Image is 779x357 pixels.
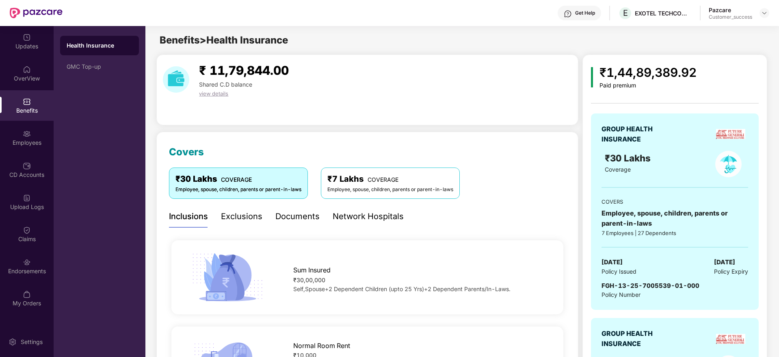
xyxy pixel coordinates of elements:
div: EXOTEL TECHCOM PRIVATE LIMITED [635,9,692,17]
span: COVERAGE [221,176,252,183]
img: icon [189,250,266,304]
img: svg+xml;base64,PHN2ZyBpZD0iVXBsb2FkX0xvZ3MiIGRhdGEtbmFtZT0iVXBsb2FkIExvZ3MiIHhtbG5zPSJodHRwOi8vd3... [23,194,31,202]
img: svg+xml;base64,PHN2ZyBpZD0iSGVscC0zMngzMiIgeG1sbnM9Imh0dHA6Ly93d3cudzMub3JnLzIwMDAvc3ZnIiB3aWR0aD... [564,10,572,18]
div: Pazcare [709,6,752,14]
span: Policy Number [602,291,641,298]
img: svg+xml;base64,PHN2ZyBpZD0iSG9tZSIgeG1sbnM9Imh0dHA6Ly93d3cudzMub3JnLzIwMDAvc3ZnIiB3aWR0aD0iMjAiIG... [23,65,31,74]
span: Sum Insured [293,265,331,275]
img: svg+xml;base64,PHN2ZyBpZD0iU2V0dGluZy0yMHgyMCIgeG1sbnM9Imh0dHA6Ly93d3cudzMub3JnLzIwMDAvc3ZnIiB3aW... [9,338,17,346]
div: Get Help [575,10,595,16]
div: Settings [18,338,45,346]
div: Employee, spouse, children, parents or parent-in-laws [327,186,453,194]
img: insurerLogo [716,334,745,344]
span: [DATE] [602,257,623,267]
span: view details [199,90,228,97]
div: Documents [275,210,320,223]
div: GROUP HEALTH INSURANCE [602,329,673,349]
div: GROUP HEALTH INSURANCE [602,124,673,144]
span: ₹30 Lakhs [605,152,653,163]
img: svg+xml;base64,PHN2ZyBpZD0iQ2xhaW0iIHhtbG5zPSJodHRwOi8vd3d3LnczLm9yZy8yMDAwL3N2ZyIgd2lkdGg9IjIwIi... [23,226,31,234]
div: ₹7 Lakhs [327,173,453,185]
span: [DATE] [714,257,735,267]
img: svg+xml;base64,PHN2ZyBpZD0iQ0RfQWNjb3VudHMiIGRhdGEtbmFtZT0iQ0QgQWNjb3VudHMiIHhtbG5zPSJodHRwOi8vd3... [23,162,31,170]
span: E [623,8,628,18]
span: COVERAGE [368,176,398,183]
span: Covers [169,146,204,158]
div: Employee, spouse, children, parents or parent-in-laws [175,186,301,194]
div: Exclusions [221,210,262,223]
div: 7 Employees | 27 Dependents [602,229,748,237]
span: Shared C.D balance [199,81,252,88]
span: Normal Room Rent [293,341,350,351]
span: ₹ 11,79,844.00 [199,63,289,78]
div: Network Hospitals [333,210,404,223]
img: svg+xml;base64,PHN2ZyBpZD0iQmVuZWZpdHMiIHhtbG5zPSJodHRwOi8vd3d3LnczLm9yZy8yMDAwL3N2ZyIgd2lkdGg9Ij... [23,98,31,106]
img: svg+xml;base64,PHN2ZyBpZD0iVXBkYXRlZCIgeG1sbnM9Imh0dHA6Ly93d3cudzMub3JnLzIwMDAvc3ZnIiB3aWR0aD0iMj... [23,33,31,41]
span: Policy Expiry [714,267,748,276]
img: svg+xml;base64,PHN2ZyBpZD0iTXlfT3JkZXJzIiBkYXRhLW5hbWU9Ik15IE9yZGVycyIgeG1sbnM9Imh0dHA6Ly93d3cudz... [23,290,31,298]
img: insurerLogo [716,129,745,139]
div: ₹30,00,000 [293,276,546,285]
div: Customer_success [709,14,752,20]
span: Coverage [605,166,631,173]
div: Employee, spouse, children, parents or parent-in-laws [602,208,748,229]
img: svg+xml;base64,PHN2ZyBpZD0iRHJvcGRvd24tMzJ4MzIiIHhtbG5zPSJodHRwOi8vd3d3LnczLm9yZy8yMDAwL3N2ZyIgd2... [761,10,768,16]
div: COVERS [602,198,748,206]
div: ₹1,44,89,389.92 [599,63,697,82]
div: Health Insurance [67,41,132,50]
img: svg+xml;base64,PHN2ZyBpZD0iRW1wbG95ZWVzIiB4bWxucz0iaHR0cDovL3d3dy53My5vcmcvMjAwMC9zdmciIHdpZHRoPS... [23,130,31,138]
span: Benefits > Health Insurance [160,34,288,46]
div: ₹30 Lakhs [175,173,301,185]
img: New Pazcare Logo [10,8,63,18]
span: FGH-13-25-7005539-01-000 [602,282,699,290]
span: Policy Issued [602,267,636,276]
img: policyIcon [715,151,742,177]
div: Inclusions [169,210,208,223]
img: svg+xml;base64,PHN2ZyBpZD0iRW5kb3JzZW1lbnRzIiB4bWxucz0iaHR0cDovL3d3dy53My5vcmcvMjAwMC9zdmciIHdpZH... [23,258,31,266]
img: download [163,66,189,93]
img: icon [591,67,593,87]
div: Paid premium [599,82,697,89]
span: Self,Spouse+2 Dependent Children (upto 25 Yrs)+2 Dependent Parents/In-Laws. [293,285,511,292]
div: GMC Top-up [67,63,132,70]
